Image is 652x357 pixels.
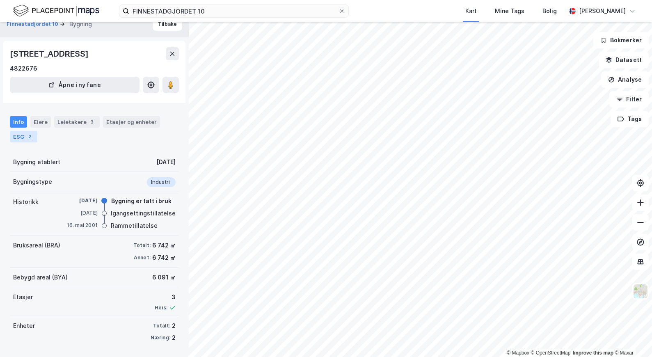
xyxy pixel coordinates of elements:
[106,118,157,126] div: Etasjer og enheter
[593,32,649,48] button: Bokmerker
[65,197,98,204] div: [DATE]
[7,20,60,28] button: Finnestadjordet 10
[13,292,33,302] div: Etasjer
[10,131,37,142] div: ESG
[65,222,98,229] div: 16. mai 2001
[151,334,170,341] div: Næring:
[10,47,90,60] div: [STREET_ADDRESS]
[573,350,613,356] a: Improve this map
[30,116,51,128] div: Eiere
[111,196,172,206] div: Bygning er tatt i bruk
[611,111,649,127] button: Tags
[507,350,529,356] a: Mapbox
[156,157,176,167] div: [DATE]
[155,292,176,302] div: 3
[13,321,35,331] div: Enheter
[69,19,92,29] div: Bygning
[13,157,60,167] div: Bygning etablert
[155,304,167,311] div: Heis:
[65,209,98,217] div: [DATE]
[54,116,100,128] div: Leietakere
[152,272,176,282] div: 6 091 ㎡
[133,242,151,249] div: Totalt:
[129,5,339,17] input: Søk på adresse, matrikkel, gårdeiere, leietakere eller personer
[153,18,182,31] button: Tilbake
[88,118,96,126] div: 3
[153,323,170,329] div: Totalt:
[10,116,27,128] div: Info
[599,52,649,68] button: Datasett
[495,6,524,16] div: Mine Tags
[13,240,60,250] div: Bruksareal (BRA)
[152,253,176,263] div: 6 742 ㎡
[531,350,571,356] a: OpenStreetMap
[111,208,176,218] div: Igangsettingstillatelse
[26,133,34,141] div: 2
[465,6,477,16] div: Kart
[609,91,649,108] button: Filter
[172,321,176,331] div: 2
[10,77,140,93] button: Åpne i ny fane
[10,64,37,73] div: 4822676
[13,4,99,18] img: logo.f888ab2527a4732fd821a326f86c7f29.svg
[13,177,52,187] div: Bygningstype
[13,272,68,282] div: Bebygd areal (BYA)
[152,240,176,250] div: 6 742 ㎡
[611,318,652,357] iframe: Chat Widget
[172,333,176,343] div: 2
[601,71,649,88] button: Analyse
[13,197,39,207] div: Historikk
[633,284,648,299] img: Z
[134,254,151,261] div: Annet:
[111,221,158,231] div: Rammetillatelse
[542,6,557,16] div: Bolig
[579,6,626,16] div: [PERSON_NAME]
